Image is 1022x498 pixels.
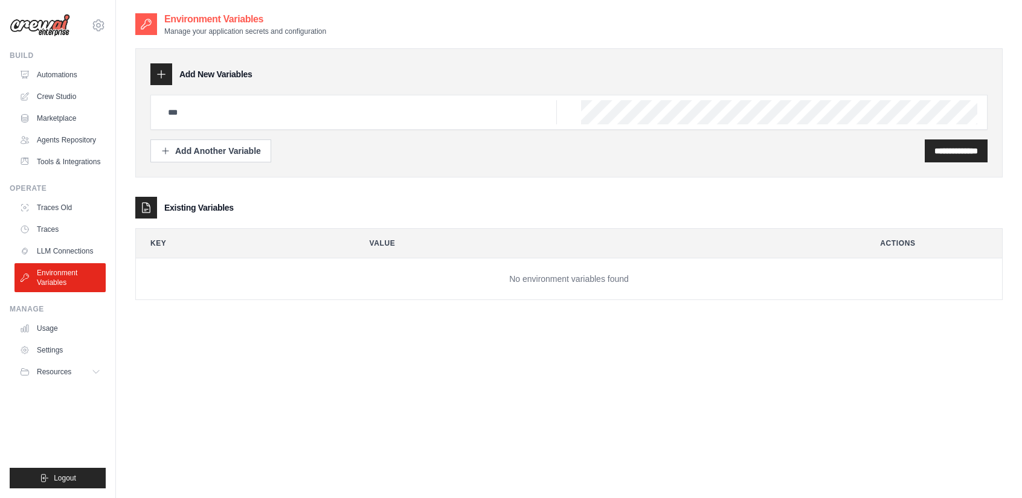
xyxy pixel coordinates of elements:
div: Manage [10,304,106,314]
th: Key [136,229,345,258]
button: Add Another Variable [150,139,271,162]
td: No environment variables found [136,258,1002,300]
a: LLM Connections [14,241,106,261]
a: Tools & Integrations [14,152,106,171]
a: Traces Old [14,198,106,217]
a: Environment Variables [14,263,106,292]
th: Actions [866,229,1002,258]
div: Add Another Variable [161,145,261,157]
a: Automations [14,65,106,85]
a: Marketplace [14,109,106,128]
th: Value [355,229,856,258]
img: Logo [10,14,70,37]
a: Crew Studio [14,87,106,106]
div: Build [10,51,106,60]
a: Settings [14,340,106,360]
p: Manage your application secrets and configuration [164,27,326,36]
h2: Environment Variables [164,12,326,27]
div: Operate [10,184,106,193]
span: Resources [37,367,71,377]
a: Traces [14,220,106,239]
a: Usage [14,319,106,338]
button: Logout [10,468,106,488]
h3: Add New Variables [179,68,252,80]
span: Logout [54,473,76,483]
button: Resources [14,362,106,381]
h3: Existing Variables [164,202,234,214]
a: Agents Repository [14,130,106,150]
